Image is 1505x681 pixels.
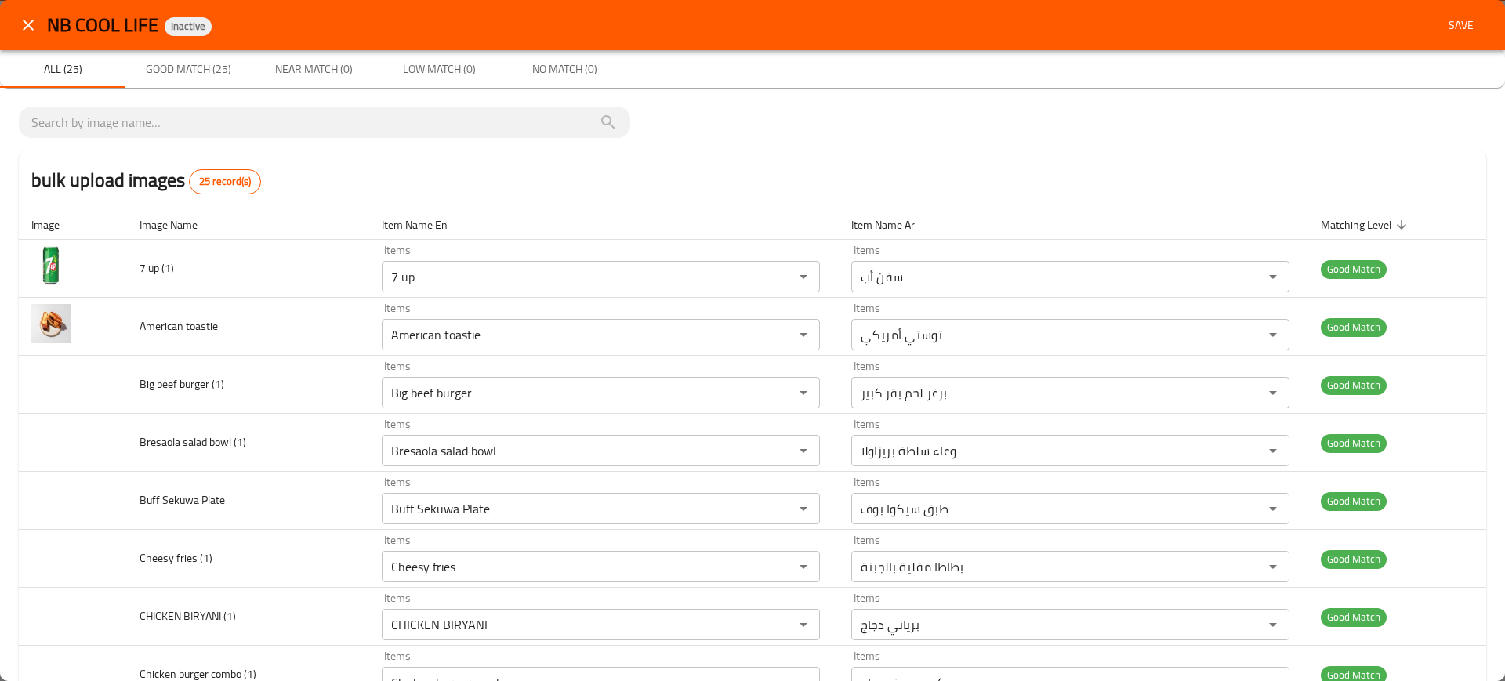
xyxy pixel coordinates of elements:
span: Good Match [1321,492,1387,510]
button: Open [1262,498,1284,520]
span: Near Match (0) [260,60,367,79]
span: CHICKEN BIRYANI (1) [140,606,236,626]
button: Open [1262,556,1284,578]
span: Buff Sekuwa Plate [140,490,225,510]
th: Item Name Ar [839,210,1308,240]
button: Open [1262,266,1284,288]
th: Image [19,210,127,240]
img: American toastie [31,304,71,343]
span: All (25) [9,60,116,79]
span: Save [1442,16,1480,35]
button: Save [1436,11,1486,40]
button: Open [1262,614,1284,636]
span: Good Match [1321,260,1387,278]
span: Big beef burger (1) [140,374,224,394]
span: Cheesy fries (1) [140,548,212,568]
span: American toastie [140,316,218,336]
span: Good Match [1321,318,1387,336]
button: Open [792,324,814,346]
span: Good Match (25) [135,60,241,79]
span: NB COOL LIFE [47,7,158,42]
span: Good Match [1321,608,1387,626]
button: Open [792,382,814,404]
input: search [31,110,618,135]
span: Good Match [1321,434,1387,452]
button: Open [792,498,814,520]
span: Inactive [165,20,212,33]
div: Total records count [189,169,261,194]
span: Bresaola salad bowl (1) [140,432,246,452]
button: Open [792,440,814,462]
button: Open [792,556,814,578]
button: close [9,6,47,44]
span: Matching Level [1321,216,1412,234]
button: Open [1262,440,1284,462]
span: Good Match [1321,550,1387,568]
button: Open [1262,324,1284,346]
img: 7 up (1) [31,246,71,285]
button: Open [792,266,814,288]
span: 7 up (1) [140,258,174,278]
span: Image Name [140,216,218,234]
button: Open [1262,382,1284,404]
button: Open [792,614,814,636]
span: 25 record(s) [190,174,260,190]
div: Inactive [165,17,212,36]
span: Low Match (0) [386,60,492,79]
span: No Match (0) [511,60,618,79]
h2: bulk upload images [31,166,261,194]
th: Item Name En [369,210,839,240]
span: Good Match [1321,376,1387,394]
